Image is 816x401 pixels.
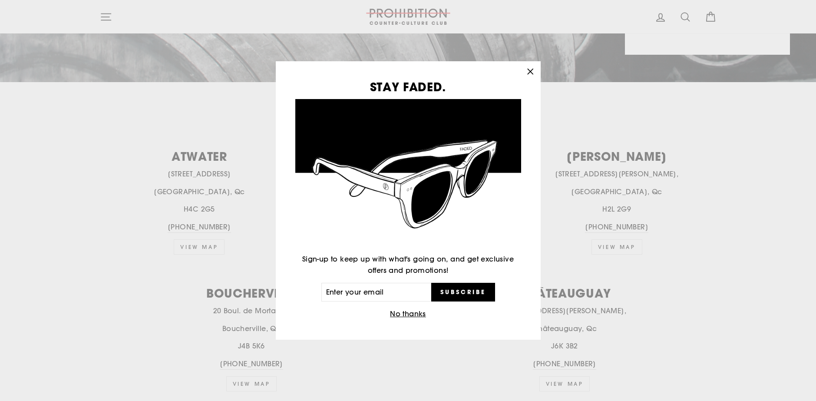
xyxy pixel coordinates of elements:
button: No thanks [387,308,429,320]
p: Sign-up to keep up with what's going on, and get exclusive offers and promotions! [295,254,521,276]
span: Subscribe [440,288,486,296]
button: Subscribe [431,283,495,302]
input: Enter your email [321,283,432,302]
h3: STAY FADED. [295,81,521,93]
